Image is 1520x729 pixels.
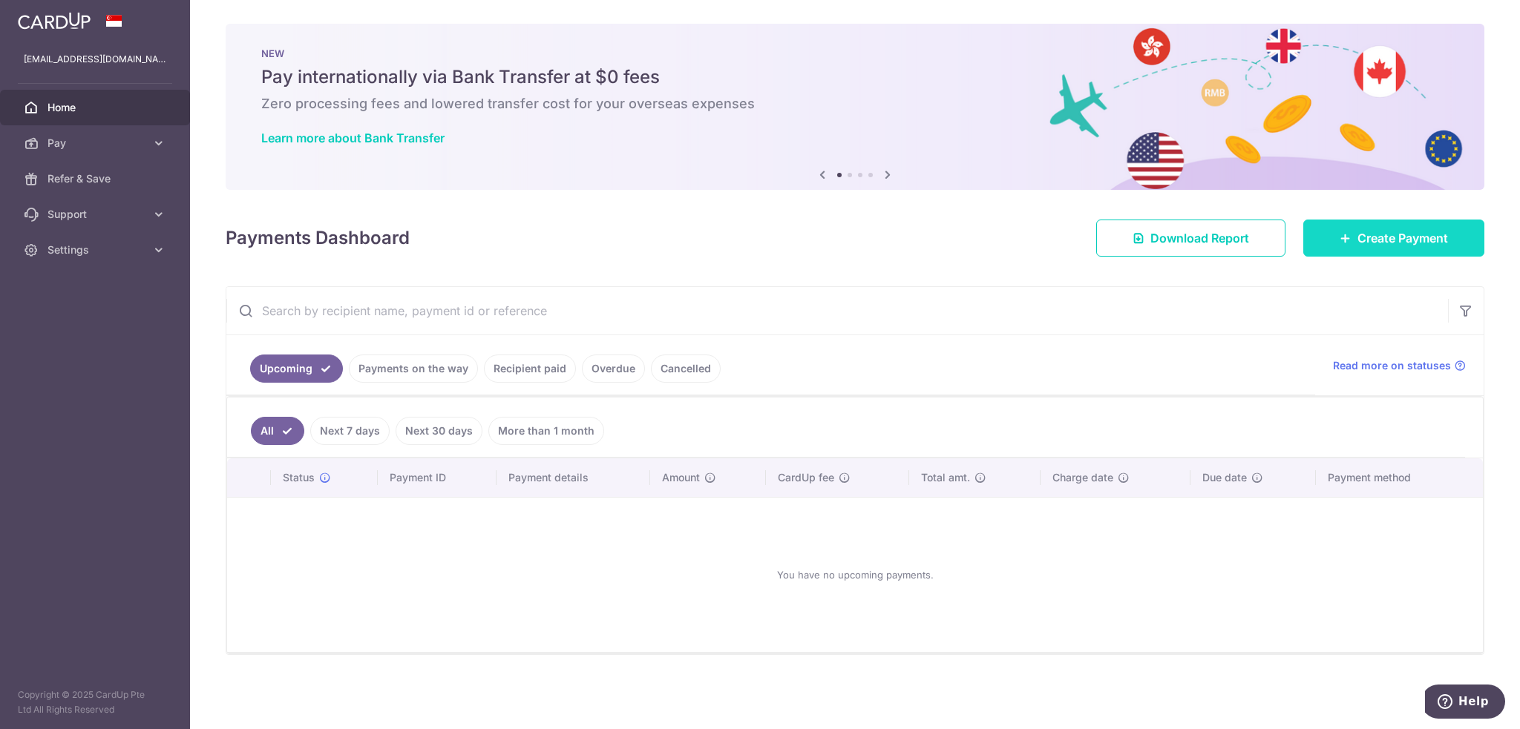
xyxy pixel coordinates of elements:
[310,417,390,445] a: Next 7 days
[226,24,1484,190] img: Bank transfer banner
[47,243,145,257] span: Settings
[582,354,645,383] a: Overdue
[261,131,445,145] a: Learn more about Bank Transfer
[18,12,91,30] img: CardUp
[250,354,343,383] a: Upcoming
[651,354,721,383] a: Cancelled
[226,287,1448,334] input: Search by recipient name, payment id or reference
[1052,470,1113,485] span: Charge date
[1202,470,1247,485] span: Due date
[349,354,478,383] a: Payments on the way
[226,225,410,251] h4: Payments Dashboard
[1150,229,1249,247] span: Download Report
[1316,458,1483,497] th: Payment method
[497,458,650,497] th: Payment details
[251,417,304,445] a: All
[488,417,604,445] a: More than 1 month
[261,47,1449,59] p: NEW
[1303,220,1484,257] a: Create Payment
[47,136,145,151] span: Pay
[24,52,166,67] p: [EMAIL_ADDRESS][DOMAIN_NAME]
[662,470,700,485] span: Amount
[261,65,1449,89] h5: Pay internationally via Bank Transfer at $0 fees
[1333,358,1451,373] span: Read more on statuses
[47,207,145,222] span: Support
[378,458,497,497] th: Payment ID
[396,417,482,445] a: Next 30 days
[1357,229,1448,247] span: Create Payment
[921,470,970,485] span: Total amt.
[484,354,576,383] a: Recipient paid
[1425,685,1505,722] iframe: Opens a widget where you can find more information
[778,470,834,485] span: CardUp fee
[283,470,315,485] span: Status
[261,95,1449,113] h6: Zero processing fees and lowered transfer cost for your overseas expenses
[245,509,1465,640] div: You have no upcoming payments.
[1096,220,1285,257] a: Download Report
[47,171,145,186] span: Refer & Save
[47,100,145,115] span: Home
[1333,358,1466,373] a: Read more on statuses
